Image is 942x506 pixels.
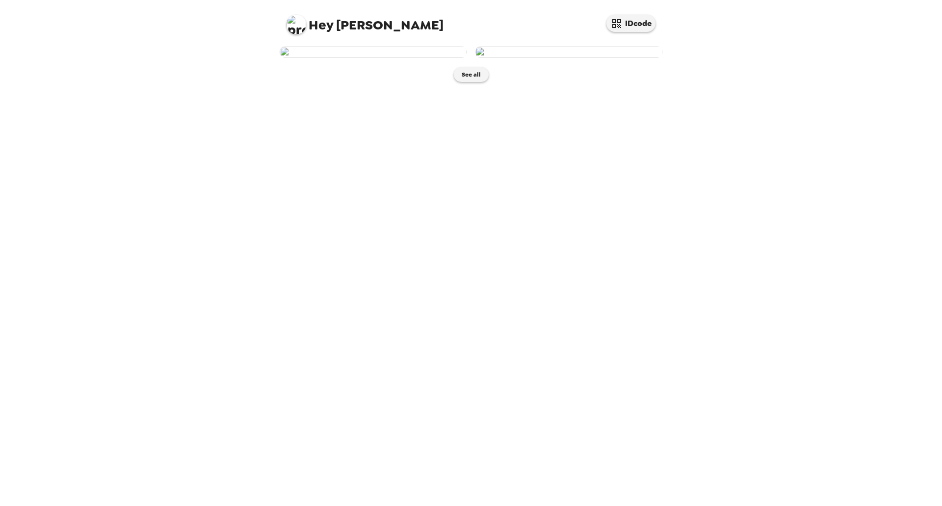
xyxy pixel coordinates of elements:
button: See all [454,67,489,82]
img: user-277807 [280,47,467,57]
img: profile pic [287,15,306,34]
span: [PERSON_NAME] [287,10,444,32]
img: user-276113 [475,47,662,57]
button: IDcode [606,15,655,32]
span: Hey [309,16,333,34]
